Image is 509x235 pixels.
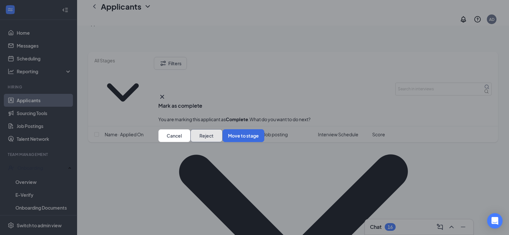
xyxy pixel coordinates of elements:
button: Close [158,93,166,101]
button: Cancel [158,129,190,142]
div: Open Intercom Messenger [487,213,503,229]
b: Complete [226,116,248,122]
span: You are marking this applicant as . [158,116,250,123]
button: Reject [190,129,223,142]
button: Move to stage [223,129,264,142]
span: What do you want to do next? [250,116,311,123]
svg: Cross [158,93,166,101]
h3: Mark as complete [158,102,202,109]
